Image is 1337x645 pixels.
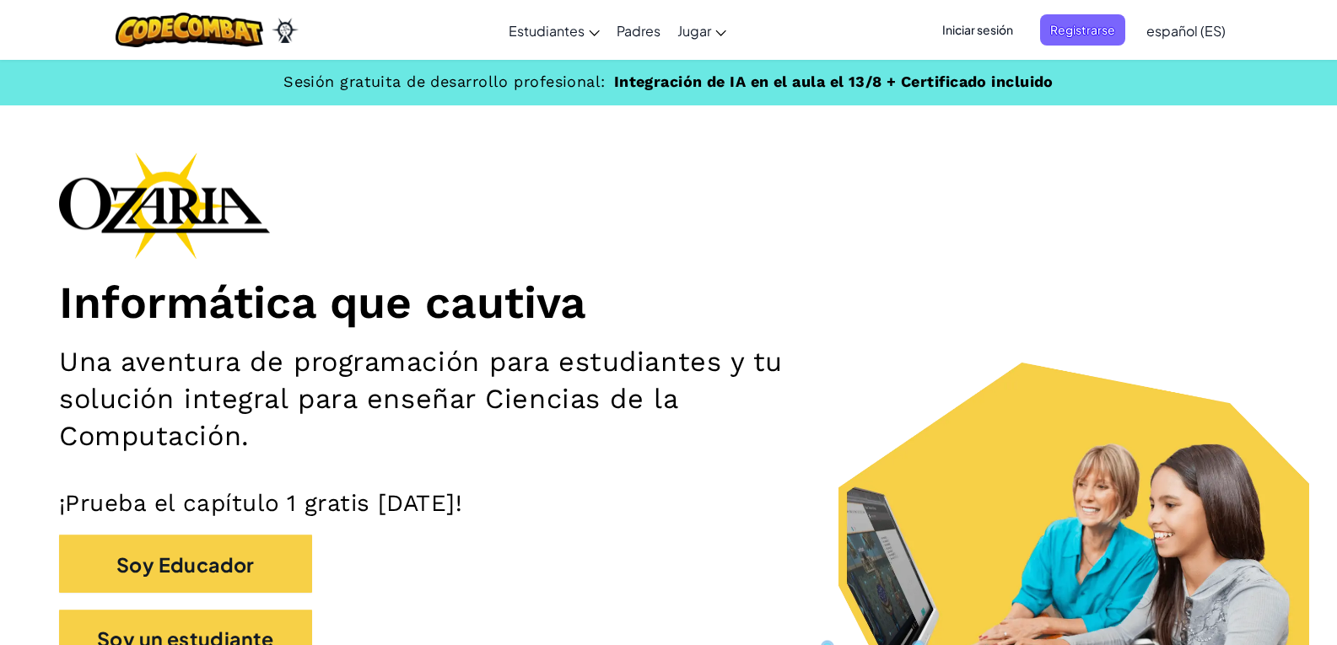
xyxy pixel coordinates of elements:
button: Soy Educador [59,535,312,592]
font: Informática que cautiva [59,276,586,329]
font: ¡Prueba el capítulo 1 gratis [DATE]! [59,489,462,517]
font: Iniciar sesión [942,22,1013,37]
button: Iniciar sesión [932,14,1023,46]
a: Padres [608,8,669,53]
font: Registrarse [1050,22,1115,37]
button: Registrarse [1040,14,1125,46]
a: español (ES) [1138,8,1234,53]
font: Soy Educador [116,552,255,577]
img: Logotipo de CodeCombat [116,13,263,47]
font: Jugar [677,22,711,40]
font: Una aventura de programación para estudiantes y tu solución integral para enseñar Ciencias de la ... [59,346,783,452]
font: Sesión gratuita de desarrollo profesional: [283,73,606,90]
a: Integración de IA en el aula el 13/8 + Certificado incluido [614,73,1054,90]
img: Ozaria [272,18,299,43]
a: Estudiantes [500,8,608,53]
font: español (ES) [1146,22,1226,40]
font: Padres [617,22,660,40]
img: Logotipo de la marca Ozaria [59,152,270,260]
font: Estudiantes [509,22,585,40]
a: Jugar [669,8,735,53]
